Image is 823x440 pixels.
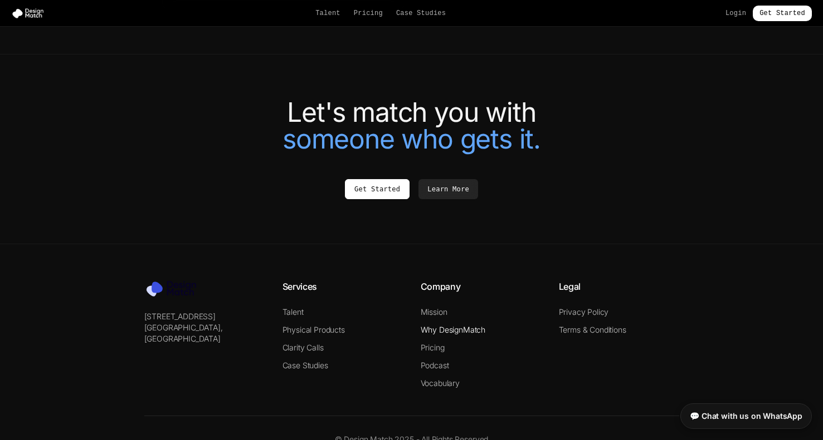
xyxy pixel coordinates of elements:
[11,8,49,19] img: Design Match
[559,325,626,334] a: Terms & Conditions
[559,307,609,317] a: Privacy Policy
[396,9,446,18] a: Case Studies
[283,343,324,352] a: Clarity Calls
[283,307,304,317] a: Talent
[418,179,478,199] a: Learn More
[354,9,383,18] a: Pricing
[283,360,328,370] a: Case Studies
[421,378,460,388] a: Vocabulary
[421,325,486,334] a: Why DesignMatch
[559,280,679,293] h4: Legal
[283,280,403,293] h4: Services
[680,403,812,429] a: 💬 Chat with us on WhatsApp
[283,325,345,334] a: Physical Products
[144,322,265,344] p: [GEOGRAPHIC_DATA], [GEOGRAPHIC_DATA]
[315,9,340,18] a: Talent
[345,179,410,199] a: Get Started
[421,280,541,293] h4: Company
[725,9,746,18] a: Login
[421,360,449,370] a: Podcast
[421,343,445,352] a: Pricing
[753,6,812,21] a: Get Started
[421,307,447,317] a: Mission
[100,99,724,152] h2: Let's match you with
[144,311,265,322] p: [STREET_ADDRESS]
[144,280,206,298] img: Design Match
[283,122,540,155] span: someone who gets it.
